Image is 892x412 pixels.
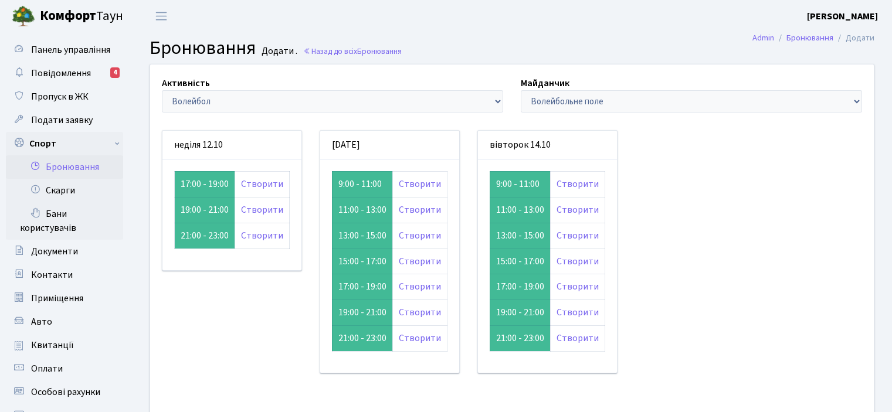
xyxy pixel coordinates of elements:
[490,326,550,352] td: 21:00 - 23:00
[6,202,123,240] a: Бани користувачів
[399,178,441,190] a: Створити
[490,248,550,274] td: 15:00 - 17:00
[162,131,301,159] div: неділя 12.10
[110,67,120,78] div: 4
[752,32,774,44] a: Admin
[357,46,402,57] span: Бронювання
[6,38,123,62] a: Панель управління
[175,171,235,197] td: 17:00 - 19:00
[6,287,123,310] a: Приміщення
[31,339,74,352] span: Квитанції
[490,197,550,223] td: 11:00 - 13:00
[6,310,123,333] a: Авто
[259,46,297,57] small: Додати .
[490,223,550,248] td: 13:00 - 15:00
[31,386,100,399] span: Особові рахунки
[786,32,833,44] a: Бронювання
[807,10,878,23] b: [PERSON_NAME]
[399,280,441,293] a: Створити
[40,6,96,25] b: Комфорт
[241,203,283,216] a: Створити
[735,26,892,50] nav: breadcrumb
[31,90,89,103] span: Пропуск в ЖК
[31,315,52,328] span: Авто
[12,5,35,28] img: logo.png
[557,255,599,268] a: Створити
[557,332,599,345] a: Створити
[162,76,210,90] label: Активність
[557,178,599,190] a: Створити
[557,203,599,216] a: Створити
[31,245,78,258] span: Документи
[521,76,569,90] label: Майданчик
[6,85,123,108] a: Пропуск в ЖК
[490,171,550,197] td: 9:00 - 11:00
[332,171,392,197] td: 9:00 - 11:00
[399,332,441,345] a: Створити
[478,131,617,159] div: вівторок 14.10
[399,203,441,216] a: Створити
[833,32,874,45] li: Додати
[6,357,123,380] a: Оплати
[241,229,283,242] a: Створити
[557,306,599,319] a: Створити
[490,274,550,300] td: 17:00 - 19:00
[557,229,599,242] a: Створити
[31,43,110,56] span: Панель управління
[332,223,392,248] td: 13:00 - 15:00
[6,263,123,287] a: Контакти
[6,108,123,132] a: Подати заявку
[6,380,123,404] a: Особові рахунки
[6,62,123,85] a: Повідомлення4
[31,67,91,80] span: Повідомлення
[6,132,123,155] a: Спорт
[150,35,256,62] span: Бронювання
[6,240,123,263] a: Документи
[31,362,63,375] span: Оплати
[6,179,123,202] a: Скарги
[6,155,123,179] a: Бронювання
[241,178,283,190] a: Створити
[175,223,235,248] td: 21:00 - 23:00
[6,333,123,357] a: Квитанції
[332,326,392,352] td: 21:00 - 23:00
[320,131,459,159] div: [DATE]
[147,6,176,26] button: Переключити навігацію
[175,197,235,223] td: 19:00 - 21:00
[332,248,392,274] td: 15:00 - 17:00
[332,274,392,300] td: 17:00 - 19:00
[303,46,402,57] a: Назад до всіхБронювання
[31,292,83,305] span: Приміщення
[40,6,123,26] span: Таун
[31,114,93,127] span: Подати заявку
[399,229,441,242] a: Створити
[332,300,392,326] td: 19:00 - 21:00
[332,197,392,223] td: 11:00 - 13:00
[490,300,550,326] td: 19:00 - 21:00
[31,268,73,281] span: Контакти
[807,9,878,23] a: [PERSON_NAME]
[399,306,441,319] a: Створити
[557,280,599,293] a: Створити
[399,255,441,268] a: Створити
